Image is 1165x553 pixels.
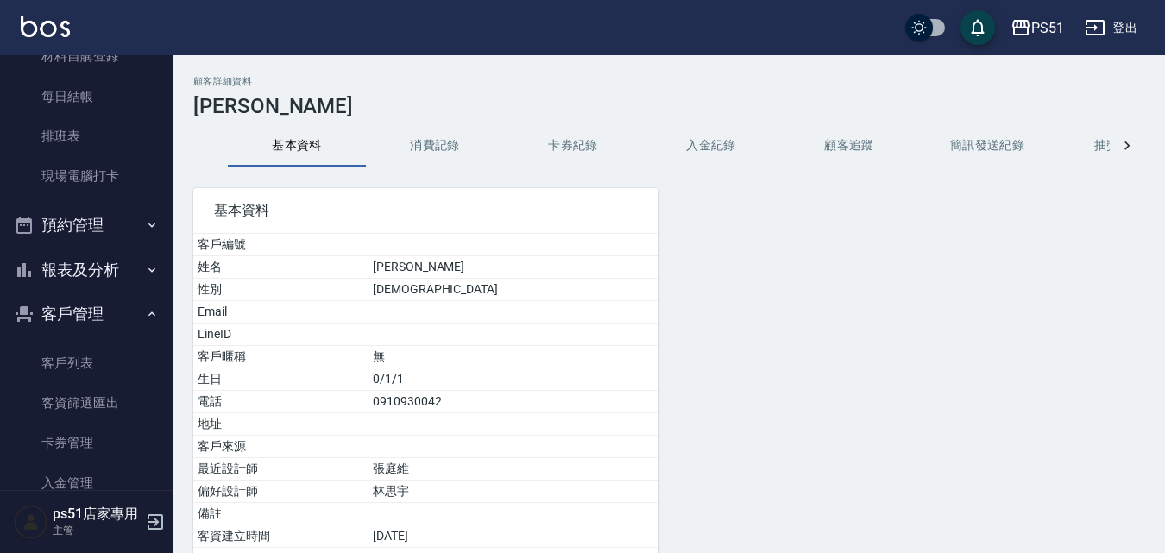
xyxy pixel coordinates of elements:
img: Person [14,505,48,539]
button: 報表及分析 [7,248,166,292]
img: Logo [21,16,70,37]
button: 預約管理 [7,203,166,248]
a: 客戶列表 [7,343,166,383]
button: 基本資料 [228,125,366,167]
td: 客戶編號 [193,234,368,256]
button: save [960,10,995,45]
td: 0/1/1 [368,368,658,391]
td: 客戶來源 [193,436,368,458]
td: [DEMOGRAPHIC_DATA] [368,279,658,301]
button: 登出 [1078,12,1144,44]
button: 入金紀錄 [642,125,780,167]
p: 主管 [53,523,141,538]
td: 無 [368,346,658,368]
td: 林思宇 [368,481,658,503]
button: 卡券紀錄 [504,125,642,167]
span: 基本資料 [214,202,638,219]
td: LineID [193,324,368,346]
a: 卡券管理 [7,423,166,462]
div: PS51 [1031,17,1064,39]
a: 每日結帳 [7,77,166,116]
td: 地址 [193,413,368,436]
button: 客戶管理 [7,292,166,336]
td: 性別 [193,279,368,301]
td: Email [193,301,368,324]
button: 顧客追蹤 [780,125,918,167]
td: 張庭維 [368,458,658,481]
a: 材料自購登錄 [7,36,166,76]
td: [DATE] [368,525,658,548]
td: 姓名 [193,256,368,279]
td: 生日 [193,368,368,391]
h3: [PERSON_NAME] [193,94,1144,118]
button: 簡訊發送紀錄 [918,125,1056,167]
td: 電話 [193,391,368,413]
a: 入金管理 [7,463,166,503]
a: 排班表 [7,116,166,156]
button: 消費記錄 [366,125,504,167]
td: 偏好設計師 [193,481,368,503]
td: 0910930042 [368,391,658,413]
a: 現場電腦打卡 [7,156,166,196]
h5: ps51店家專用 [53,506,141,523]
td: 客戶暱稱 [193,346,368,368]
td: [PERSON_NAME] [368,256,658,279]
td: 備註 [193,503,368,525]
button: PS51 [1004,10,1071,46]
td: 最近設計師 [193,458,368,481]
h2: 顧客詳細資料 [193,76,1144,87]
td: 客資建立時間 [193,525,368,548]
a: 客資篩選匯出 [7,383,166,423]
